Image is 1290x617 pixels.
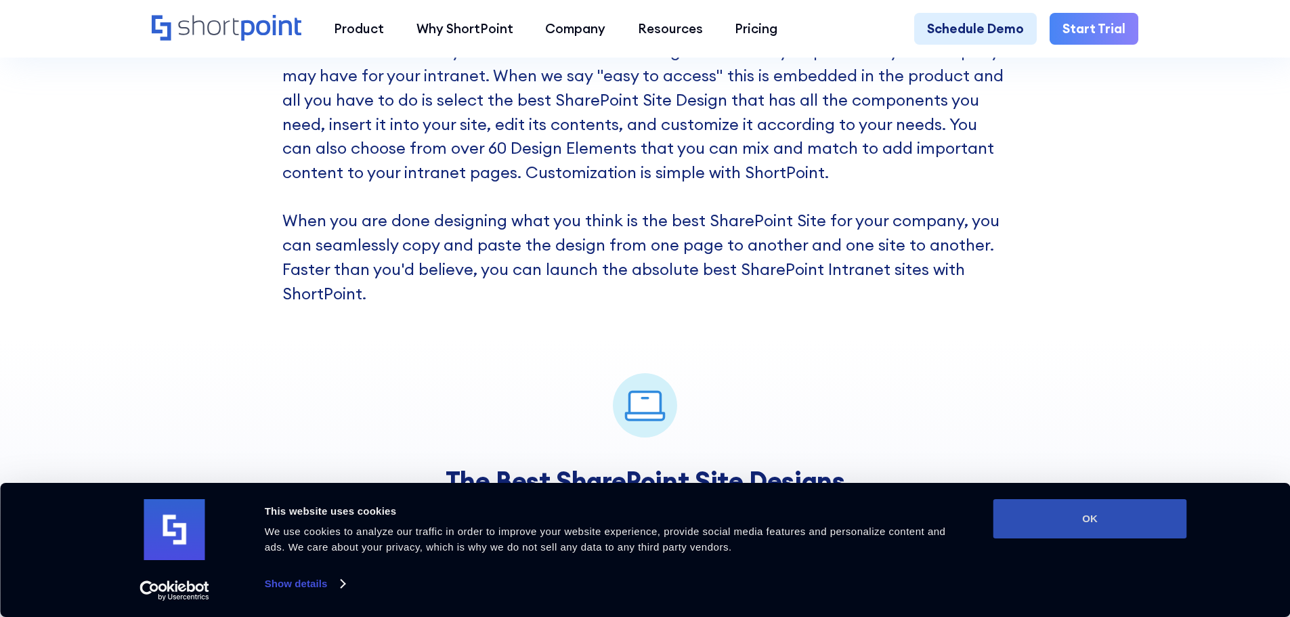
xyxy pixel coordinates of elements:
[993,499,1187,538] button: OK
[115,580,234,601] a: Usercentrics Cookiebot - opens in a new window
[914,13,1037,45] a: Schedule Demo
[416,19,513,39] div: Why ShortPoint
[735,19,777,39] div: Pricing
[144,499,205,560] img: logo
[152,15,301,43] a: Home
[1046,460,1290,617] iframe: Chat Widget
[400,13,530,45] a: Why ShortPoint
[265,526,946,553] span: We use cookies to analyze our traffic in order to improve your website experience, provide social...
[1050,13,1138,45] a: Start Trial
[282,39,1008,305] p: ShortPoint has a library of the best SharePoint Designs that fit any requirement your company may...
[719,13,794,45] a: Pricing
[638,19,703,39] div: Resources
[265,503,963,519] div: This website uses cookies
[529,13,622,45] a: Company
[334,19,384,39] div: Product
[545,19,605,39] div: Company
[282,466,1008,496] h3: The Best SharePoint Site Designs
[265,574,345,594] a: Show details
[318,13,400,45] a: Product
[622,13,719,45] a: Resources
